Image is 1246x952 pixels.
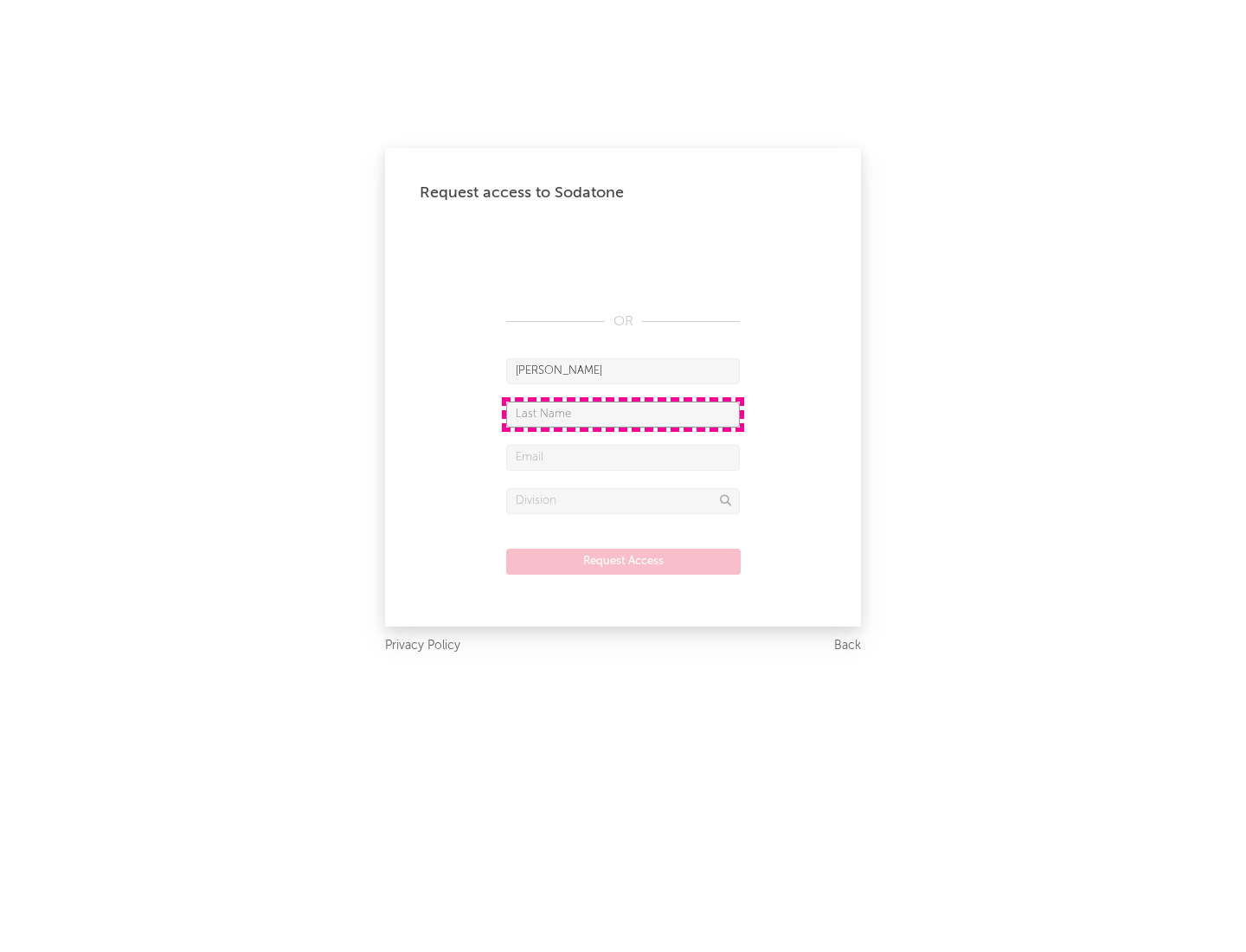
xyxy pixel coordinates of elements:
input: Email [506,445,740,471]
div: Request access to Sodatone [420,183,826,203]
input: Division [506,488,740,514]
div: OR [506,312,740,332]
a: Back [834,635,861,657]
button: Request Access [506,549,741,575]
input: Last Name [506,402,740,428]
a: Privacy Policy [385,635,460,657]
input: First Name [506,358,740,384]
